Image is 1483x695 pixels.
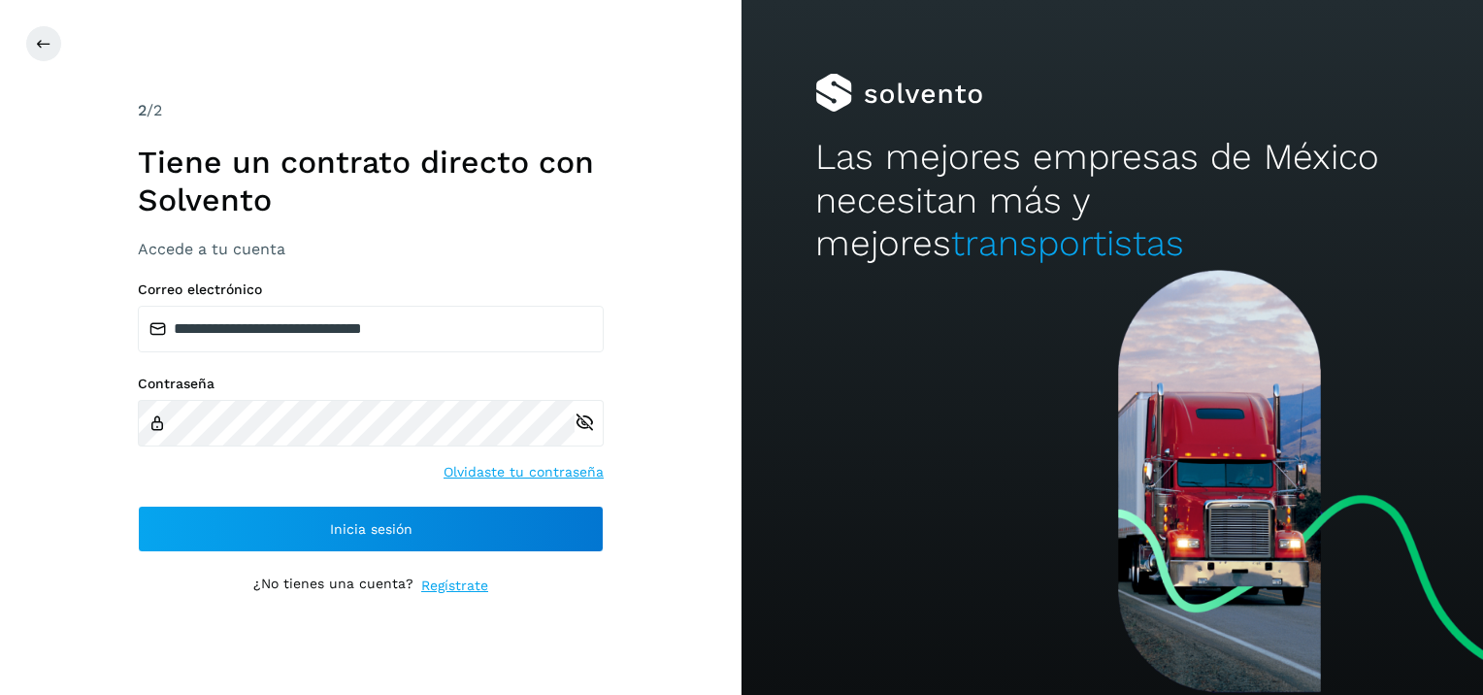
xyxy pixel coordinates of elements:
span: Inicia sesión [330,522,412,536]
label: Contraseña [138,376,604,392]
p: ¿No tienes una cuenta? [253,576,413,596]
label: Correo electrónico [138,281,604,298]
h3: Accede a tu cuenta [138,240,604,258]
button: Inicia sesión [138,506,604,552]
span: transportistas [951,222,1184,264]
a: Regístrate [421,576,488,596]
span: 2 [138,101,147,119]
h1: Tiene un contrato directo con Solvento [138,144,604,218]
div: /2 [138,99,604,122]
h2: Las mejores empresas de México necesitan más y mejores [815,136,1408,265]
a: Olvidaste tu contraseña [444,462,604,482]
